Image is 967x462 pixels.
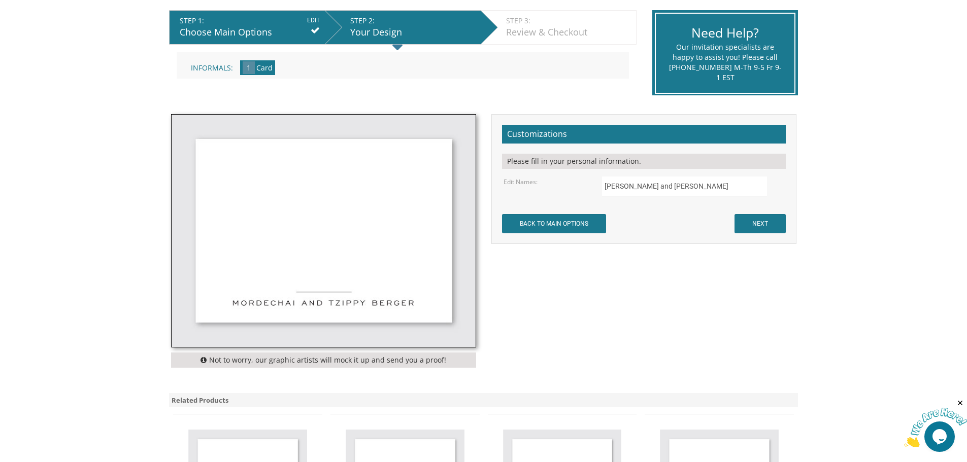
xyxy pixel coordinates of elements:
span: Card [256,63,273,73]
div: STEP 2: [350,16,476,26]
div: Review & Checkout [506,26,631,39]
div: Our invitation specialists are happy to assist you! Please call [PHONE_NUMBER] M-Th 9-5 Fr 9-1 EST [669,42,782,83]
input: BACK TO MAIN OPTIONS [502,214,606,233]
div: Please fill in your personal information. [502,154,786,169]
div: STEP 3: [506,16,631,26]
h2: Customizations [502,125,786,144]
iframe: chat widget [904,399,967,447]
label: Edit Names: [504,177,538,186]
div: Not to worry, our graphic artists will mock it up and send you a proof! [171,352,476,368]
div: Related Products [169,393,798,408]
input: EDIT [307,16,320,25]
div: Choose Main Options [180,26,320,39]
div: STEP 1: [180,16,320,26]
span: 1 [243,61,255,74]
div: Your Design [350,26,476,39]
img: style-2-single.jpg [172,115,476,347]
input: NEXT [735,214,786,233]
div: Need Help? [669,24,782,42]
span: Informals: [191,63,233,73]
